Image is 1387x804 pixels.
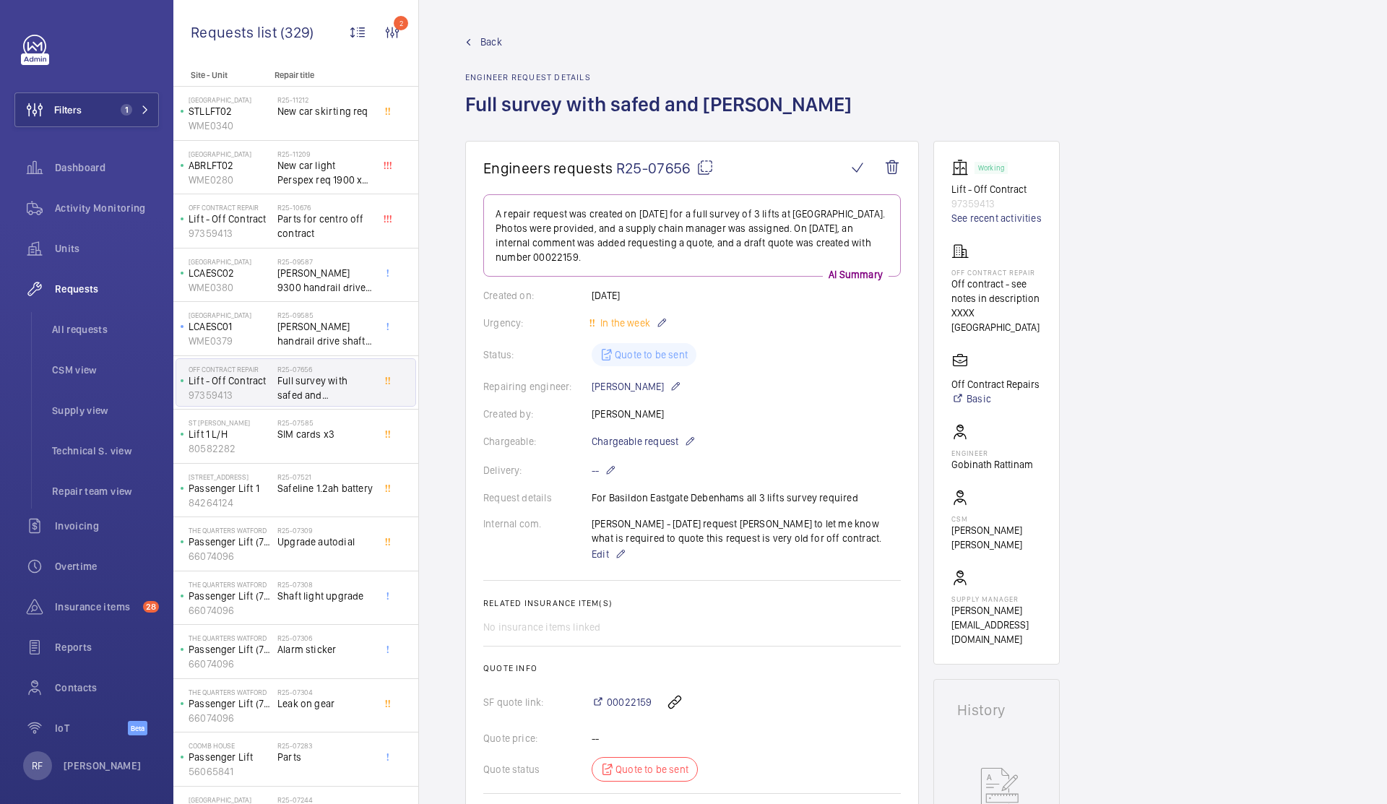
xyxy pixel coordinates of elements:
p: Gobinath Rattinam [951,457,1033,472]
h2: R25-07585 [277,418,373,427]
p: Passenger Lift [189,750,272,764]
span: Activity Monitoring [55,201,159,215]
span: 28 [143,601,159,613]
span: Requests list [191,23,280,41]
p: -- [592,462,616,479]
span: Parts for centro off contract [277,212,373,241]
p: Coomb House [189,741,272,750]
p: Supply manager [951,595,1042,603]
p: [GEOGRAPHIC_DATA] [189,795,272,804]
p: 56065841 [189,764,272,779]
p: Passenger Lift (7FLR) [189,642,272,657]
p: Passenger Lift 1 [189,481,272,496]
span: Dashboard [55,160,159,175]
p: [PERSON_NAME][EMAIL_ADDRESS][DOMAIN_NAME] [951,603,1042,647]
p: [GEOGRAPHIC_DATA] [189,95,272,104]
span: Overtime [55,559,159,574]
span: Requests [55,282,159,296]
span: Chargeable request [592,434,678,449]
p: WME0280 [189,173,272,187]
p: 97359413 [189,226,272,241]
span: Repair team view [52,484,159,498]
span: Contacts [55,680,159,695]
span: New car light Perspex req 1900 x 300 3mm thickness [277,158,373,187]
span: Back [480,35,502,49]
h2: R25-07244 [277,795,373,804]
p: 84264124 [189,496,272,510]
span: Insurance items [55,600,137,614]
span: Edit [592,547,609,561]
p: LCAESC02 [189,266,272,280]
span: Safeline 1.2ah battery [277,481,373,496]
h2: R25-07283 [277,741,373,750]
span: Supply view [52,403,159,418]
h2: R25-07304 [277,688,373,696]
p: [GEOGRAPHIC_DATA] [189,150,272,158]
p: 66074096 [189,657,272,671]
p: The Quarters Watford [189,526,272,535]
p: Passenger Lift (7FLR) [189,696,272,711]
p: WME0340 [189,118,272,133]
span: New car skirting req [277,104,373,118]
h2: R25-07309 [277,526,373,535]
h2: R25-07521 [277,472,373,481]
p: St [PERSON_NAME] [189,418,272,427]
span: All requests [52,322,159,337]
p: 66074096 [189,549,272,563]
span: Upgrade autodial [277,535,373,549]
h2: R25-07656 [277,365,373,373]
a: Basic [951,392,1040,406]
p: Lift - Off Contract [189,212,272,226]
span: Filters [54,103,82,117]
h2: R25-11209 [277,150,373,158]
p: 97359413 [951,196,1042,211]
p: Passenger Lift (7FLR) [189,589,272,603]
p: WME0380 [189,280,272,295]
p: Repair title [275,70,370,80]
span: CSM view [52,363,159,377]
p: CSM [951,514,1042,523]
span: Full survey with safed and [PERSON_NAME] [277,373,373,402]
p: STLLFT02 [189,104,272,118]
p: [GEOGRAPHIC_DATA] [189,257,272,266]
p: The Quarters Watford [189,688,272,696]
p: [STREET_ADDRESS] [189,472,272,481]
p: Off Contract Repairs [951,377,1040,392]
span: Shaft light upgrade [277,589,373,603]
p: Off contract - see notes in description [951,277,1042,306]
h2: Related insurance item(s) [483,598,901,608]
p: 66074096 [189,603,272,618]
p: Passenger Lift (7FLR) [189,535,272,549]
p: [PERSON_NAME] [592,378,681,395]
p: A repair request was created on [DATE] for a full survey of 3 lifts at [GEOGRAPHIC_DATA]. Photos ... [496,207,889,264]
p: WME0379 [189,334,272,348]
span: Units [55,241,159,256]
h2: R25-07306 [277,634,373,642]
p: Site - Unit [173,70,269,80]
p: Lift - Off Contract [951,182,1042,196]
p: Working [978,165,1004,170]
span: Engineers requests [483,159,613,177]
p: 80582282 [189,441,272,456]
a: 00022159 [592,695,652,709]
a: See recent activities [951,211,1042,225]
span: Leak on gear [277,696,373,711]
p: Off Contract Repair [189,203,272,212]
p: 97359413 [189,388,272,402]
span: Beta [128,721,147,735]
h2: R25-07308 [277,580,373,589]
span: Reports [55,640,159,654]
p: The Quarters Watford [189,580,272,589]
p: ABRLFT02 [189,158,272,173]
h1: History [957,703,1036,717]
p: RF [32,758,43,773]
p: Off Contract Repair [189,365,272,373]
span: 1 [121,104,132,116]
p: [PERSON_NAME] [PERSON_NAME] [951,523,1042,552]
h2: Quote info [483,663,901,673]
h2: R25-09585 [277,311,373,319]
p: XXXX [GEOGRAPHIC_DATA] [951,306,1042,334]
span: In the week [597,317,650,329]
p: The Quarters Watford [189,634,272,642]
p: LCAESC01 [189,319,272,334]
